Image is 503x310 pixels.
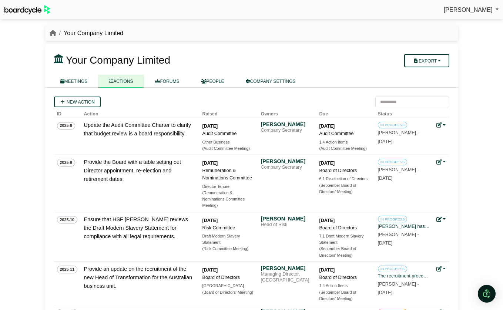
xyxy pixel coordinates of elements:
[199,107,258,118] th: Raised
[378,265,430,295] a: IN PROGRESS The recruitment process is well progressed with a shortlist of candidates to be inter...
[202,139,254,152] a: Other Business (Audit Committee Meeting)
[258,107,316,118] th: Owners
[54,107,81,118] th: ID
[444,7,493,13] span: [PERSON_NAME]
[261,272,313,283] div: Managing Director, [GEOGRAPHIC_DATA]
[202,233,254,252] a: Draft Modern Slavery Statement (Risk Committee Meeting)
[378,130,419,144] small: [PERSON_NAME] -
[4,5,50,14] img: BoardcycleBlackGreen-aaafeed430059cb809a45853b8cf6d952af9d84e6e89e1f1685b34bfd5cb7d64.svg
[319,224,371,232] div: Board of Directors
[202,217,254,224] div: [DATE]
[319,274,371,281] div: Board of Directors
[378,176,393,181] span: [DATE]
[319,122,371,130] div: [DATE]
[319,159,371,167] div: [DATE]
[319,167,371,174] div: Board of Directors
[378,232,419,246] small: [PERSON_NAME] -
[202,289,254,296] div: (Board of Directors' Meeting)
[375,107,433,118] th: Status
[202,233,254,246] div: Draft Modern Slavery Statement
[404,54,449,67] button: Export
[202,122,254,130] div: [DATE]
[319,217,371,224] div: [DATE]
[84,121,195,138] div: Update the Audit Committee Charter to clarify that budget review is a board responsibility.
[202,145,254,152] div: (Audit Committee Meeting)
[202,283,254,289] div: [GEOGRAPHIC_DATA]
[202,139,254,145] div: Other Business
[81,107,199,118] th: Action
[319,233,371,246] div: 7.1 Draft Modern Slavery Statement
[319,283,371,302] a: 1.4 Action Items (September Board of Directors' Meeting)
[202,183,254,190] div: Director Tenure
[319,130,371,137] div: Audit Committee
[319,289,371,302] div: (September Board of Directors' Meeting)
[66,54,170,66] span: Your Company Limited
[84,215,195,241] div: Ensure that HSF [PERSON_NAME] reviews the Draft Modern Slavery Statement for compliance with all ...
[261,165,313,171] div: Company Secretary
[261,121,313,128] div: [PERSON_NAME]
[202,246,254,252] div: (Risk Committee Meeting)
[202,224,254,232] div: Risk Committee
[319,246,371,259] div: (September Board of Directors' Meeting)
[202,274,254,281] div: Board of Directors
[378,282,419,295] small: [PERSON_NAME] -
[319,283,371,289] div: 1.4 Action Items
[57,216,78,223] span: 2025-10
[319,266,371,274] div: [DATE]
[84,158,195,183] div: Provide the Board with a table setting out Director appointment, re-election and retirement dates.
[378,167,419,181] small: [PERSON_NAME] -
[202,283,254,296] a: [GEOGRAPHIC_DATA] (Board of Directors' Meeting)
[202,130,254,137] div: Audit Committee
[316,107,375,118] th: Due
[378,215,430,246] a: IN PROGRESS [PERSON_NAME] has been instructed and is currently reviewing the Modern Slavery State...
[378,122,408,128] span: IN PROGRESS
[202,159,254,167] div: [DATE]
[319,139,371,145] div: 1.4 Action Items
[378,139,393,144] span: [DATE]
[56,28,124,38] li: Your Company Limited
[202,183,254,209] a: Director Tenure (Remuneration & Nominations Committee Meeting)
[378,121,430,144] a: IN PROGRESS [PERSON_NAME] -[DATE]
[57,122,76,129] span: 2025-8
[319,233,371,259] a: 7.1 Draft Modern Slavery Statement (September Board of Directors' Meeting)
[378,159,408,165] span: IN PROGRESS
[378,223,430,230] div: [PERSON_NAME] has been instructed and is currently reviewing the Modern Slavery Statement.
[261,128,313,134] div: Company Secretary
[50,75,98,88] a: MEETINGS
[202,190,254,209] div: (Remuneration & Nominations Committee Meeting)
[57,159,76,166] span: 2025-9
[378,266,408,272] span: IN PROGRESS
[261,265,313,272] div: [PERSON_NAME]
[319,139,371,152] a: 1.4 Action Items (Audit Committee Meeting)
[319,182,371,195] div: (September Board of Directors' Meeting)
[261,158,313,165] div: [PERSON_NAME]
[378,290,393,295] span: [DATE]
[378,158,430,181] a: IN PROGRESS [PERSON_NAME] -[DATE]
[235,75,306,88] a: COMPANY SETTINGS
[144,75,190,88] a: FORUMS
[319,176,371,195] a: 6.1 Re-election of Directors (September Board of Directors' Meeting)
[84,265,195,290] div: Provide an update on the recruitment of the new Head of Transformation for the Australian busines...
[261,222,313,228] div: Head of Risk
[319,176,371,182] div: 6.1 Re-election of Directors
[478,285,496,303] div: Open Intercom Messenger
[50,28,124,38] nav: breadcrumb
[57,266,78,273] span: 2025-11
[378,240,393,246] span: [DATE]
[202,266,254,274] div: [DATE]
[190,75,235,88] a: PEOPLE
[378,216,408,222] span: IN PROGRESS
[319,145,371,152] div: (Audit Committee Meeting)
[54,97,101,107] a: New action
[378,272,430,280] div: The recruitment process is well progressed with a shortlist of candidates to be interviewed in ea...
[444,5,499,15] a: [PERSON_NAME]
[202,167,254,182] div: Remuneration & Nominations Committee
[98,75,144,88] a: ACTIONS
[261,215,313,222] div: [PERSON_NAME]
